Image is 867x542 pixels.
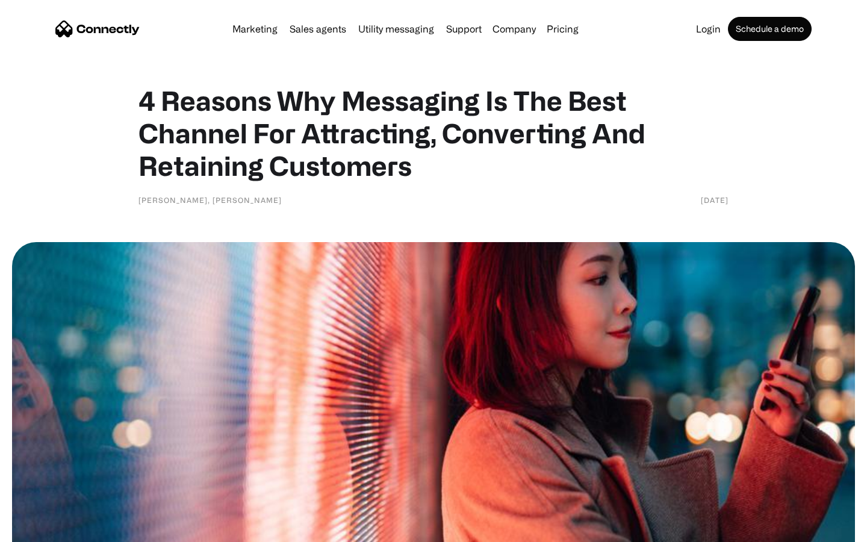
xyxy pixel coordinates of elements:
a: Schedule a demo [728,17,812,41]
a: Support [441,24,486,34]
h1: 4 Reasons Why Messaging Is The Best Channel For Attracting, Converting And Retaining Customers [138,84,729,182]
a: Sales agents [285,24,351,34]
a: Marketing [228,24,282,34]
a: Utility messaging [353,24,439,34]
div: [PERSON_NAME], [PERSON_NAME] [138,194,282,206]
a: Pricing [542,24,583,34]
div: [DATE] [701,194,729,206]
aside: Language selected: English [12,521,72,538]
div: Company [493,20,536,37]
ul: Language list [24,521,72,538]
a: Login [691,24,726,34]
